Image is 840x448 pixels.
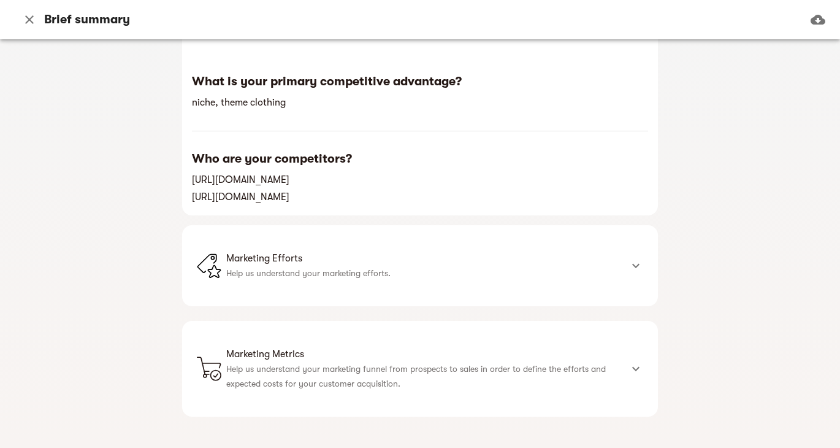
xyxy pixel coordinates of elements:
[197,357,221,381] img: customerAcquisition.svg
[182,225,658,306] div: Marketing EffortsHelp us understand your marketing efforts.
[226,266,621,280] p: Help us understand your marketing efforts.
[44,12,130,28] h6: Brief summary
[182,321,658,417] div: Marketing MetricsHelp us understand your marketing funnel from prospects to sales in order to def...
[192,171,648,188] h6: [URL][DOMAIN_NAME]
[192,94,648,111] h6: niche, theme clothing
[192,74,648,90] h6: What is your primary competitive advantage?
[226,347,621,361] span: Marketing Metrics
[192,151,648,167] h6: Who are your competitors?
[197,253,221,278] img: brand.svg
[226,251,621,266] span: Marketing Efforts
[192,188,648,206] h6: [URL][DOMAIN_NAME]
[226,361,621,391] p: Help us understand your marketing funnel from prospects to sales in order to define the efforts a...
